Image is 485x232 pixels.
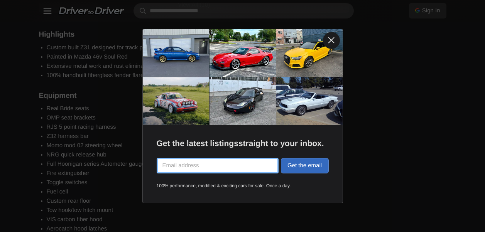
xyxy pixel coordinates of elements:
[157,183,329,189] small: 100% performance, modified & exciting cars for sale. Once a day.
[287,162,322,169] span: Get the email
[143,29,343,125] img: cars cover photo
[157,158,279,173] input: Email address
[281,158,329,173] button: Get the email
[157,139,329,148] h2: Get the latest listings straight to your inbox.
